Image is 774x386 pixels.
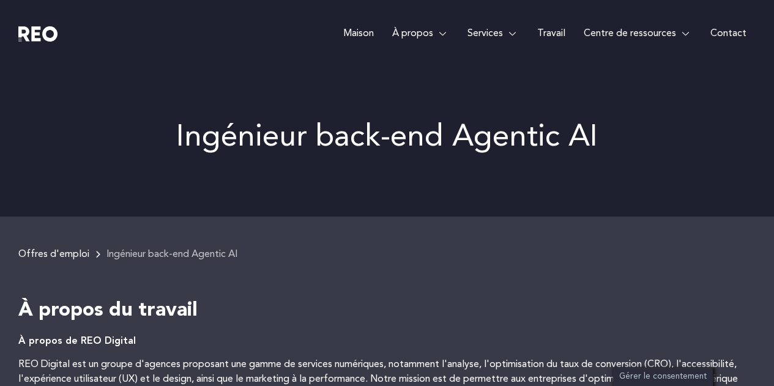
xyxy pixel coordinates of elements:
font: Ingénieur back-end Agentic AI [106,250,237,259]
font: À propos du travail [18,301,198,321]
font: Maison [343,29,374,39]
font: Travail [537,29,565,39]
font: Contact [710,29,746,39]
font: Centre de ressources [584,29,676,39]
font: À propos [392,29,433,39]
a: Offres d'emploi [18,250,89,259]
font: Gérer le consentement [619,373,707,380]
font: À propos de REO Digital [18,336,136,346]
font: Services [467,29,503,39]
